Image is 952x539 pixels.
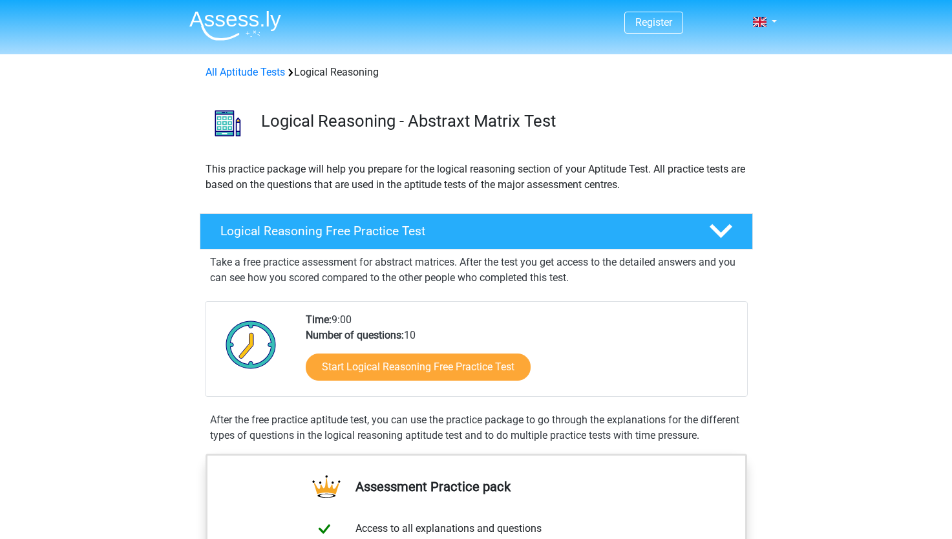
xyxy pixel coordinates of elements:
[306,354,531,381] a: Start Logical Reasoning Free Practice Test
[635,16,672,28] a: Register
[218,312,284,377] img: Clock
[306,313,332,326] b: Time:
[205,412,748,443] div: After the free practice aptitude test, you can use the practice package to go through the explana...
[200,65,752,80] div: Logical Reasoning
[261,111,743,131] h3: Logical Reasoning - Abstraxt Matrix Test
[189,10,281,41] img: Assessly
[296,312,746,396] div: 9:00 10
[206,66,285,78] a: All Aptitude Tests
[206,162,747,193] p: This practice package will help you prepare for the logical reasoning section of your Aptitude Te...
[210,255,743,286] p: Take a free practice assessment for abstract matrices. After the test you get access to the detai...
[220,224,688,238] h4: Logical Reasoning Free Practice Test
[200,96,255,151] img: logical reasoning
[195,213,758,249] a: Logical Reasoning Free Practice Test
[306,329,404,341] b: Number of questions:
